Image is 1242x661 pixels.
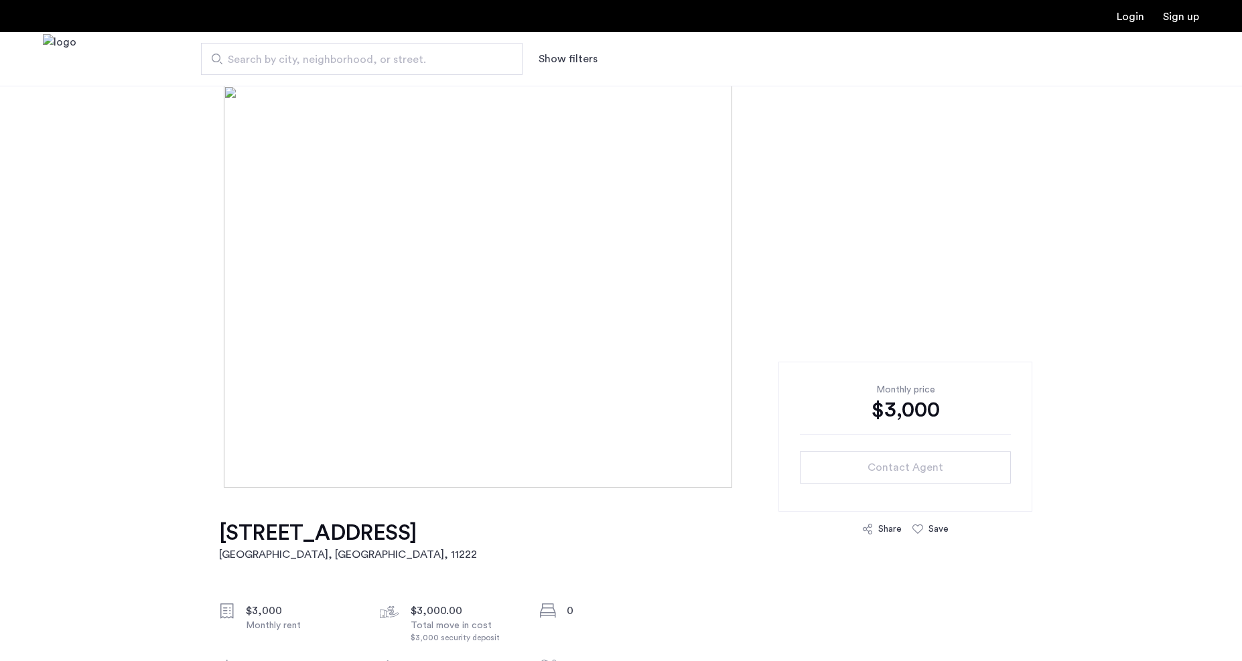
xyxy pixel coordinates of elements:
[539,51,598,67] button: Show or hide filters
[219,520,477,563] a: [STREET_ADDRESS][GEOGRAPHIC_DATA], [GEOGRAPHIC_DATA], 11222
[201,43,523,75] input: Apartment Search
[219,546,477,563] h2: [GEOGRAPHIC_DATA], [GEOGRAPHIC_DATA] , 11222
[43,34,76,84] a: Cazamio Logo
[246,603,358,619] div: $3,000
[411,632,523,644] div: $3,000 security deposit
[800,383,1011,396] div: Monthly price
[411,603,523,619] div: $3,000.00
[928,522,949,536] div: Save
[219,520,477,546] h1: [STREET_ADDRESS]
[800,451,1011,484] button: button
[246,619,358,632] div: Monthly rent
[800,396,1011,423] div: $3,000
[228,52,485,68] span: Search by city, neighborhood, or street.
[1117,11,1144,22] a: Login
[868,459,943,475] span: Contact Agent
[878,522,902,536] div: Share
[411,619,523,644] div: Total move in cost
[1163,11,1199,22] a: Registration
[224,86,1019,488] img: [object%20Object]
[43,34,76,84] img: logo
[567,603,679,619] div: 0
